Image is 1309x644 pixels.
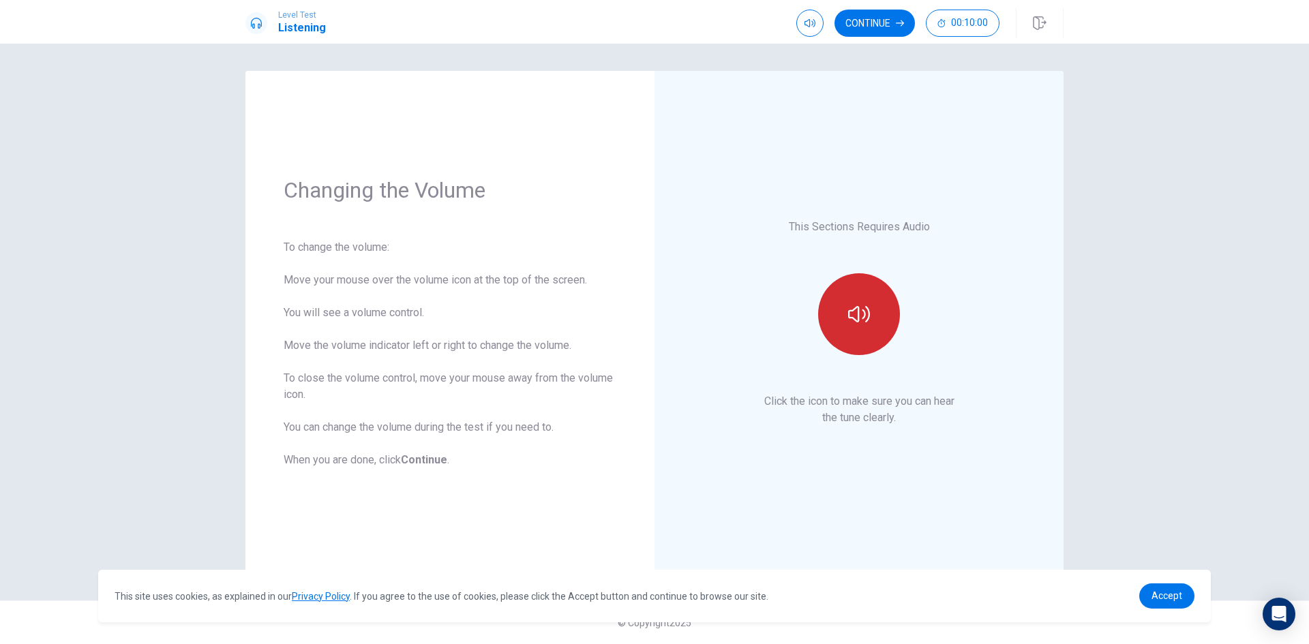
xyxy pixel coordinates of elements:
span: This site uses cookies, as explained in our . If you agree to the use of cookies, please click th... [115,591,768,602]
b: Continue [401,453,447,466]
p: Click the icon to make sure you can hear the tune clearly. [764,393,954,426]
div: Open Intercom Messenger [1263,598,1295,630]
span: © Copyright 2025 [618,617,691,628]
h1: Listening [278,20,326,36]
a: Privacy Policy [292,591,350,602]
span: 00:10:00 [951,18,988,29]
span: Accept [1152,590,1182,601]
p: This Sections Requires Audio [789,219,930,235]
button: 00:10:00 [926,10,999,37]
button: Continue [834,10,915,37]
div: To change the volume: Move your mouse over the volume icon at the top of the screen. You will see... [284,239,616,468]
h1: Changing the Volume [284,177,616,204]
span: Level Test [278,10,326,20]
a: dismiss cookie message [1139,583,1194,609]
div: cookieconsent [98,570,1211,622]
